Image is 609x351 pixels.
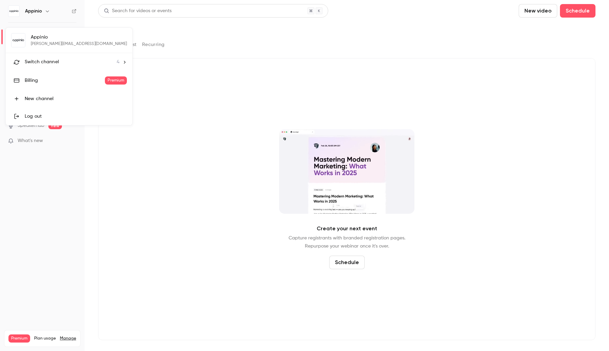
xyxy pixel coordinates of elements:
div: Billing [25,77,105,84]
div: New channel [25,95,127,102]
div: Log out [25,113,127,120]
span: Switch channel [25,59,59,66]
span: 4 [117,59,119,66]
span: Premium [105,76,127,85]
